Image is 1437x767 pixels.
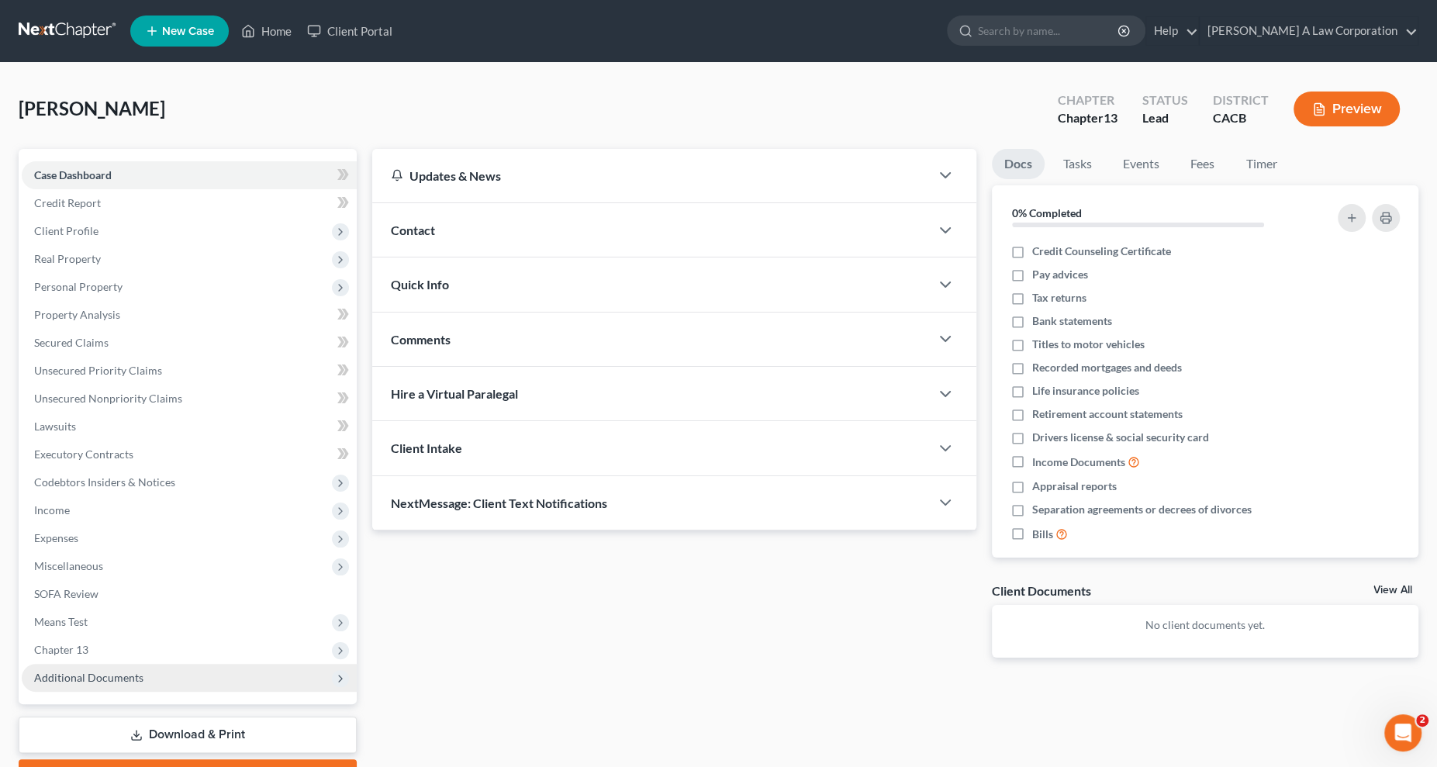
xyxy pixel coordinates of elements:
div: CACB [1213,109,1269,127]
div: Chapter [1058,92,1117,109]
a: Tasks [1051,149,1104,179]
div: District [1213,92,1269,109]
span: Personal Property [34,280,123,293]
a: Lawsuits [22,413,357,441]
div: Updates & News [391,168,910,184]
a: Download & Print [19,717,357,753]
span: Expenses [34,531,78,544]
span: Quick Info [391,277,449,292]
a: Timer [1234,149,1290,179]
a: Case Dashboard [22,161,357,189]
span: SOFA Review [34,587,98,600]
span: Means Test [34,615,88,628]
a: Unsecured Priority Claims [22,357,357,385]
span: Hire a Virtual Paralegal [391,386,518,401]
span: Unsecured Nonpriority Claims [34,392,182,405]
span: Comments [391,332,451,347]
span: Client Intake [391,441,462,455]
a: View All [1373,585,1412,596]
span: Credit Report [34,196,101,209]
span: Executory Contracts [34,447,133,461]
div: Lead [1142,109,1188,127]
span: Drivers license & social security card [1032,430,1209,445]
input: Search by name... [978,16,1120,45]
span: 2 [1416,714,1428,727]
span: Bank statements [1032,313,1112,329]
span: [PERSON_NAME] [19,97,165,119]
a: SOFA Review [22,580,357,608]
span: Appraisal reports [1032,479,1117,494]
span: Income [34,503,70,517]
a: Property Analysis [22,301,357,329]
span: Titles to motor vehicles [1032,337,1145,352]
a: Events [1111,149,1172,179]
span: Secured Claims [34,336,109,349]
span: Codebtors Insiders & Notices [34,475,175,489]
div: Chapter [1058,109,1117,127]
a: [PERSON_NAME] A Law Corporation [1200,17,1418,45]
span: Credit Counseling Certificate [1032,244,1171,259]
a: Executory Contracts [22,441,357,468]
span: Bills [1032,527,1053,542]
span: Property Analysis [34,308,120,321]
a: Help [1146,17,1198,45]
a: Secured Claims [22,329,357,357]
a: Credit Report [22,189,357,217]
span: Case Dashboard [34,168,112,181]
strong: 0% Completed [1012,206,1082,219]
div: Client Documents [992,582,1091,599]
span: Real Property [34,252,101,265]
div: Status [1142,92,1188,109]
span: Chapter 13 [34,643,88,656]
span: Income Documents [1032,454,1125,470]
span: NextMessage: Client Text Notifications [391,496,607,510]
span: 13 [1104,110,1117,125]
a: Unsecured Nonpriority Claims [22,385,357,413]
span: Separation agreements or decrees of divorces [1032,502,1252,517]
span: Additional Documents [34,671,143,684]
button: Preview [1294,92,1400,126]
a: Client Portal [299,17,400,45]
span: Pay advices [1032,267,1088,282]
a: Docs [992,149,1045,179]
a: Fees [1178,149,1228,179]
span: Life insurance policies [1032,383,1139,399]
span: New Case [162,26,214,37]
a: Home [233,17,299,45]
span: Client Profile [34,224,98,237]
span: Retirement account statements [1032,406,1183,422]
span: Tax returns [1032,290,1086,306]
p: No client documents yet. [1004,617,1406,633]
span: Miscellaneous [34,559,103,572]
span: Lawsuits [34,420,76,433]
span: Recorded mortgages and deeds [1032,360,1182,375]
span: Contact [391,223,435,237]
span: Unsecured Priority Claims [34,364,162,377]
iframe: Intercom live chat [1384,714,1421,751]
